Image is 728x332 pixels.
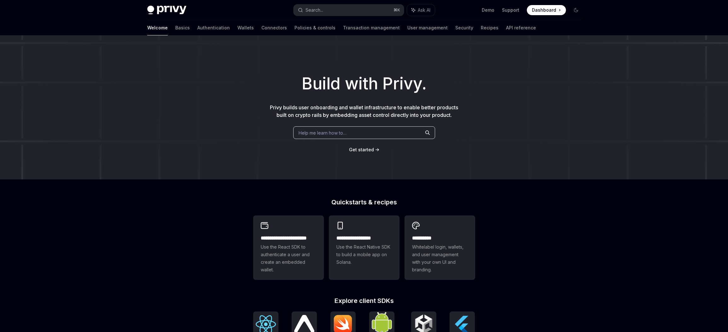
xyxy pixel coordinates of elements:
img: dark logo [147,6,186,15]
a: Recipes [481,20,498,35]
span: Use the React SDK to authenticate a user and create an embedded wallet. [261,243,316,274]
a: Policies & controls [294,20,335,35]
a: Authentication [197,20,230,35]
a: Get started [349,147,374,153]
span: Ask AI [418,7,430,13]
h2: Explore client SDKs [253,298,475,304]
span: Whitelabel login, wallets, and user management with your own UI and branding. [412,243,468,274]
h2: Quickstarts & recipes [253,199,475,205]
a: Wallets [237,20,254,35]
a: Dashboard [527,5,566,15]
a: Connectors [261,20,287,35]
span: ⌘ K [393,8,400,13]
a: Welcome [147,20,168,35]
a: API reference [506,20,536,35]
a: Support [502,7,519,13]
a: **** *****Whitelabel login, wallets, and user management with your own UI and branding. [405,215,475,280]
div: Search... [306,6,323,14]
button: Search...⌘K [294,4,404,16]
button: Ask AI [407,4,435,16]
a: **** **** **** ***Use the React Native SDK to build a mobile app on Solana. [329,215,399,280]
span: Use the React Native SDK to build a mobile app on Solana. [336,243,392,266]
span: Get started [349,147,374,152]
h1: Build with Privy. [10,71,718,96]
span: Help me learn how to… [299,130,347,136]
a: Basics [175,20,190,35]
a: Demo [482,7,494,13]
span: Privy builds user onboarding and wallet infrastructure to enable better products built on crypto ... [270,104,458,118]
a: Transaction management [343,20,400,35]
span: Dashboard [532,7,556,13]
button: Toggle dark mode [571,5,581,15]
a: User management [407,20,448,35]
a: Security [455,20,473,35]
